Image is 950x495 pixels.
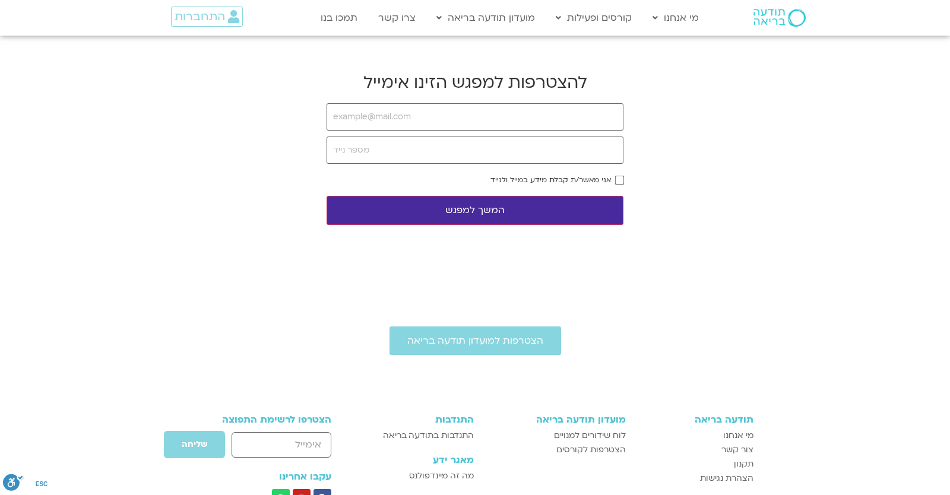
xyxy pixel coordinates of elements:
[490,176,611,184] label: אני מאשר/ת קבלת מידע במייל ולנייד
[197,430,331,465] form: טופס חדש
[389,326,561,355] a: הצטרפות למועדון תודעה בריאה
[753,9,806,27] img: תודעה בריאה
[171,7,243,27] a: התחברות
[327,137,623,164] input: מספר נייד
[364,455,474,465] h3: מאגר ידע
[638,429,754,443] a: מי אנחנו
[197,471,331,482] h3: עקבו אחרינו
[638,443,754,457] a: צור קשר
[315,7,363,29] a: תמכו בנו
[163,430,226,459] button: שליחה
[721,443,753,457] span: צור קשר
[554,429,626,443] span: לוח שידורים למנויים
[409,469,474,483] span: מה זה מיינדפולנס
[638,471,754,486] a: הצהרת נגישות
[327,71,623,94] h2: להצטרפות למפגש הזינו אימייל
[327,103,623,131] input: example@mail.com
[232,432,331,458] input: אימייל
[486,443,625,457] a: הצטרפות לקורסים
[638,457,754,471] a: תקנון
[364,414,474,425] h3: התנדבות
[638,414,754,425] h3: תודעה בריאה
[486,414,625,425] h3: מועדון תודעה בריאה
[383,429,474,443] span: התנדבות בתודעה בריאה
[556,443,626,457] span: הצטרפות לקורסים
[364,429,474,443] a: התנדבות בתודעה בריאה
[327,196,623,225] button: המשך למפגש
[197,414,331,425] h3: הצטרפו לרשימת התפוצה
[364,469,474,483] a: מה זה מיינדפולנס
[734,457,753,471] span: תקנון
[550,7,638,29] a: קורסים ופעילות
[723,429,753,443] span: מי אנחנו
[372,7,422,29] a: צרו קשר
[430,7,541,29] a: מועדון תודעה בריאה
[647,7,705,29] a: מי אנחנו
[175,10,225,23] span: התחברות
[486,429,625,443] a: לוח שידורים למנויים
[407,335,543,346] span: הצטרפות למועדון תודעה בריאה
[182,440,207,449] span: שליחה
[700,471,753,486] span: הצהרת נגישות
